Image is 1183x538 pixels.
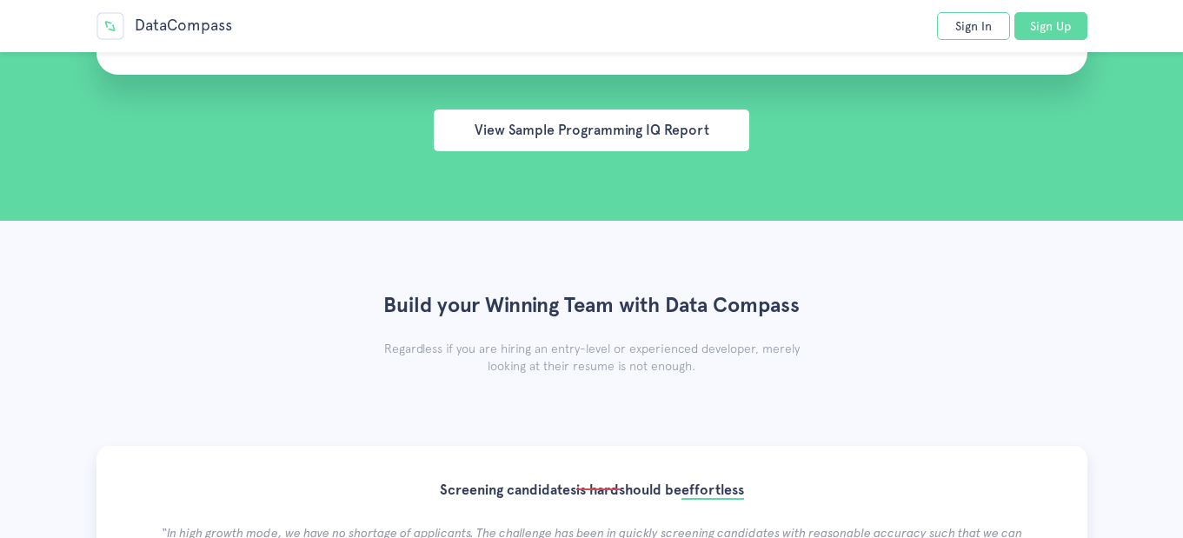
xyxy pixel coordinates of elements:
h4: Screening candidates should be [150,480,1034,501]
a: View Sample Programming IQ Report [434,110,749,151]
span: is hard [576,482,619,498]
img: Data Compass [96,12,124,40]
a: Sign In [937,12,1010,40]
a: Sign Up [1014,12,1087,40]
span: effortless [681,482,744,500]
p: Regardless if you are hiring an entry-level or experienced developer, merely looking at their res... [375,340,809,375]
a: DataCompass [96,16,232,34]
h3: Build your Winning Team with Data Compass [96,292,1087,318]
